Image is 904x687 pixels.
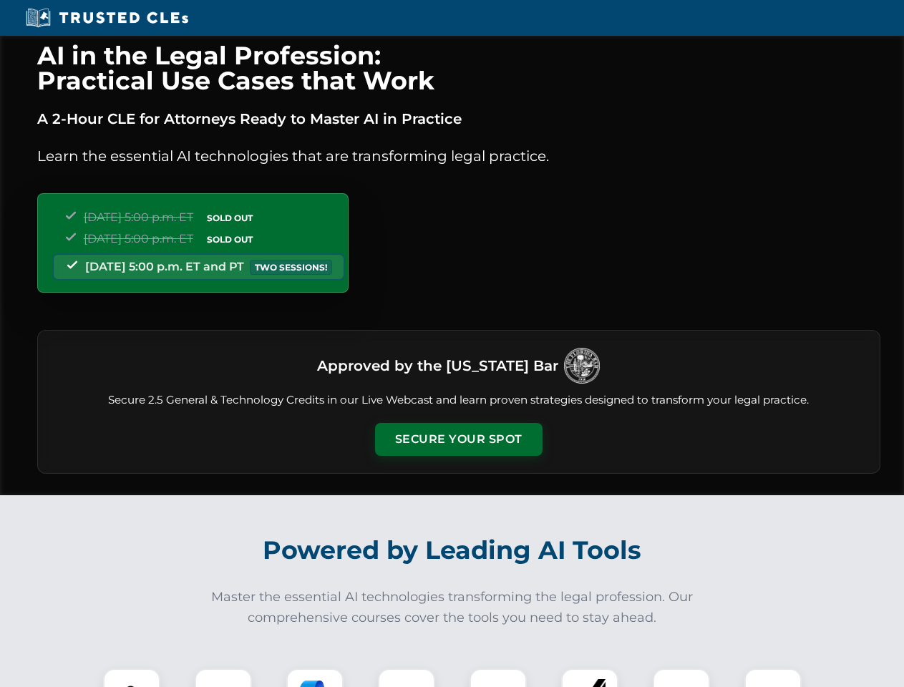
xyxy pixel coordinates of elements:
button: Secure Your Spot [375,423,543,456]
span: [DATE] 5:00 p.m. ET [84,210,193,224]
p: Learn the essential AI technologies that are transforming legal practice. [37,145,880,167]
span: [DATE] 5:00 p.m. ET [84,232,193,245]
p: Master the essential AI technologies transforming the legal profession. Our comprehensive courses... [202,587,703,628]
h3: Approved by the [US_STATE] Bar [317,353,558,379]
img: Trusted CLEs [21,7,193,29]
h2: Powered by Leading AI Tools [56,525,849,575]
img: Logo [564,348,600,384]
h1: AI in the Legal Profession: Practical Use Cases that Work [37,43,880,93]
span: SOLD OUT [202,210,258,225]
p: A 2-Hour CLE for Attorneys Ready to Master AI in Practice [37,107,880,130]
p: Secure 2.5 General & Technology Credits in our Live Webcast and learn proven strategies designed ... [55,392,862,409]
span: SOLD OUT [202,232,258,247]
